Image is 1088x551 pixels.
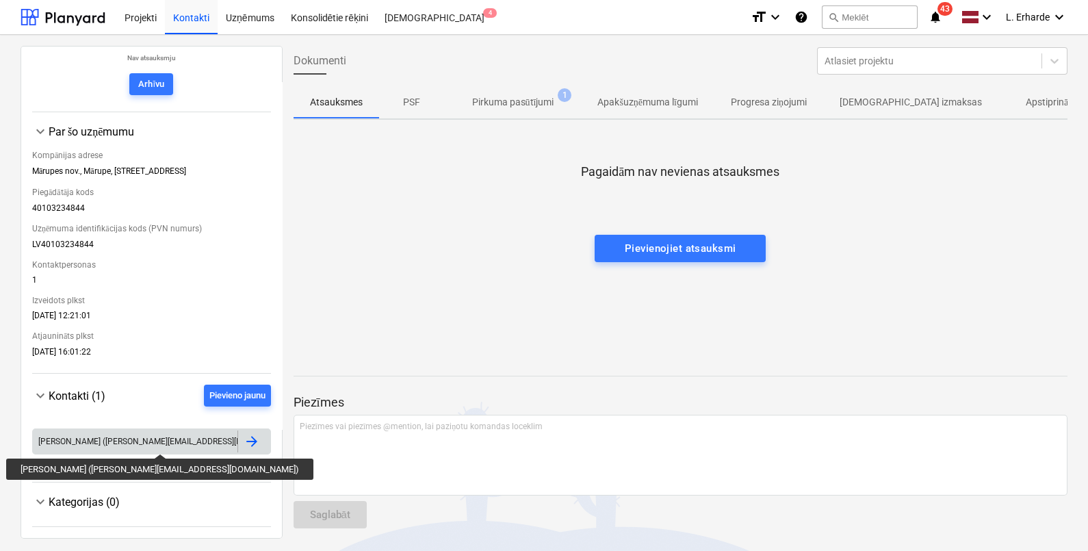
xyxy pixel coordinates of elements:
span: Kontakti (1) [49,389,105,402]
i: keyboard_arrow_down [1051,9,1067,25]
p: Pagaidām nav nevienas atsauksmes [581,164,779,180]
div: [PERSON_NAME] ([PERSON_NAME][EMAIL_ADDRESS][DOMAIN_NAME]) [38,437,299,446]
p: Piezīmes [294,394,1068,411]
iframe: Chat Widget [1020,485,1088,551]
span: Dokumenti [294,53,346,69]
div: Mārupes nov., Mārupe, [STREET_ADDRESS] [32,166,271,182]
div: Kontakti (1)Pievieno jaunu [32,407,271,471]
div: Uzņēmuma identifikācijas kods (PVN numurs) [32,218,271,240]
span: keyboard_arrow_down [32,494,49,510]
div: Arhīvu [138,77,164,92]
div: Kontakti (1)Pievieno jaunu [32,385,271,407]
div: Kategorijas (0) [32,494,271,510]
p: Progresa ziņojumi [731,95,807,110]
span: search [828,12,839,23]
p: Pirkuma pasūtījumi [472,95,554,110]
i: notifications [929,9,942,25]
div: 1 [32,275,271,290]
div: Piegādātāja kods [32,182,271,203]
span: 4 [483,8,497,18]
p: Apakšuzņēmuma līgumi [597,95,698,110]
div: Kompānijas adrese [32,145,271,166]
p: PSF [396,95,428,110]
i: format_size [751,9,767,25]
div: Par šo uzņēmumu [32,123,271,140]
p: Atsauksmes [310,95,363,110]
div: Atjaunināts plkst [32,326,271,347]
p: [DEMOGRAPHIC_DATA] izmaksas [840,95,982,110]
i: keyboard_arrow_down [979,9,995,25]
div: [DATE] 12:21:01 [32,311,271,326]
span: L. Erharde [1006,12,1050,23]
div: Izveidots plkst [32,290,271,311]
div: Kategorijas (0) [32,510,271,515]
i: Zināšanu pamats [794,9,808,25]
div: LV40103234844 [32,240,271,255]
div: Par šo uzņēmumu [32,140,271,362]
span: 43 [937,2,953,16]
button: Pievienojiet atsauksmi [595,235,766,262]
button: Pievieno jaunu [204,385,271,407]
div: [DATE] 16:01:22 [32,347,271,362]
span: keyboard_arrow_down [32,123,49,140]
div: 40103234844 [32,203,271,218]
div: Kategorijas (0) [49,496,271,509]
span: keyboard_arrow_down [32,387,49,404]
div: Pievienojiet atsauksmi [625,240,736,257]
button: Meklēt [822,5,918,29]
span: 1 [558,88,571,102]
div: Par šo uzņēmumu [49,125,271,138]
p: Nav atsauksmju [117,53,186,62]
i: keyboard_arrow_down [767,9,783,25]
div: Kontaktpersonas [32,255,271,275]
button: Arhīvu [129,73,173,95]
div: Pievieno jaunu [209,388,265,404]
